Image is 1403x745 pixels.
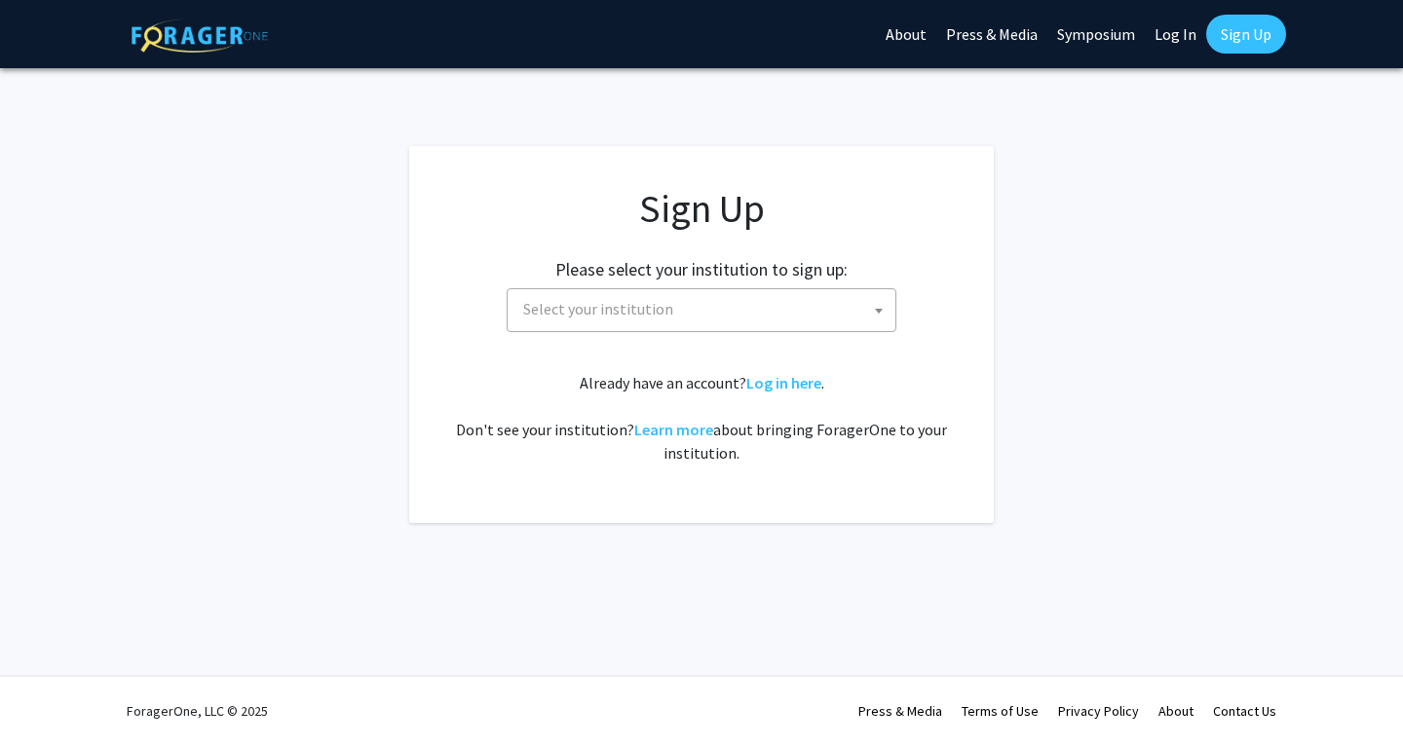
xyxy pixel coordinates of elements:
a: Sign Up [1206,15,1286,54]
div: Already have an account? . Don't see your institution? about bringing ForagerOne to your institut... [448,371,955,465]
span: Select your institution [507,288,896,332]
h1: Sign Up [448,185,955,232]
a: Log in here [746,373,821,392]
a: About [1158,702,1194,720]
span: Select your institution [515,289,895,329]
a: Contact Us [1213,702,1276,720]
span: Select your institution [523,299,673,318]
h2: Please select your institution to sign up: [555,259,848,280]
a: Privacy Policy [1058,702,1139,720]
a: Press & Media [858,702,942,720]
a: Terms of Use [962,702,1039,720]
div: ForagerOne, LLC © 2025 [127,677,268,745]
img: ForagerOne Logo [132,19,268,53]
a: Learn more about bringing ForagerOne to your institution [634,420,713,439]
